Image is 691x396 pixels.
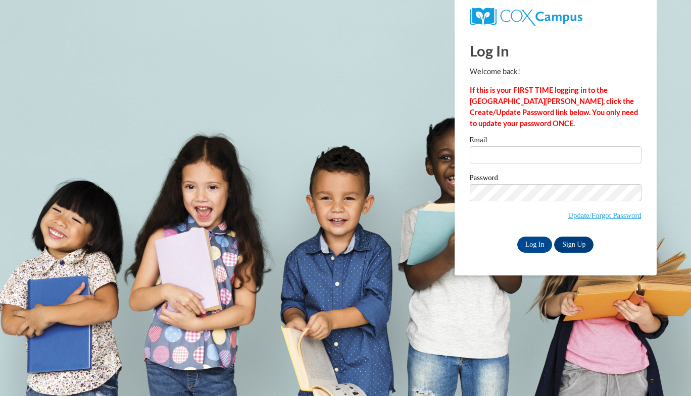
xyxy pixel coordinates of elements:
[470,174,641,184] label: Password
[470,8,582,26] img: COX Campus
[470,12,582,20] a: COX Campus
[517,237,553,253] input: Log In
[470,136,641,146] label: Email
[470,66,641,77] p: Welcome back!
[470,86,638,128] strong: If this is your FIRST TIME logging in to the [GEOGRAPHIC_DATA][PERSON_NAME], click the Create/Upd...
[554,237,594,253] a: Sign Up
[470,40,641,61] h1: Log In
[568,211,641,219] a: Update/Forgot Password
